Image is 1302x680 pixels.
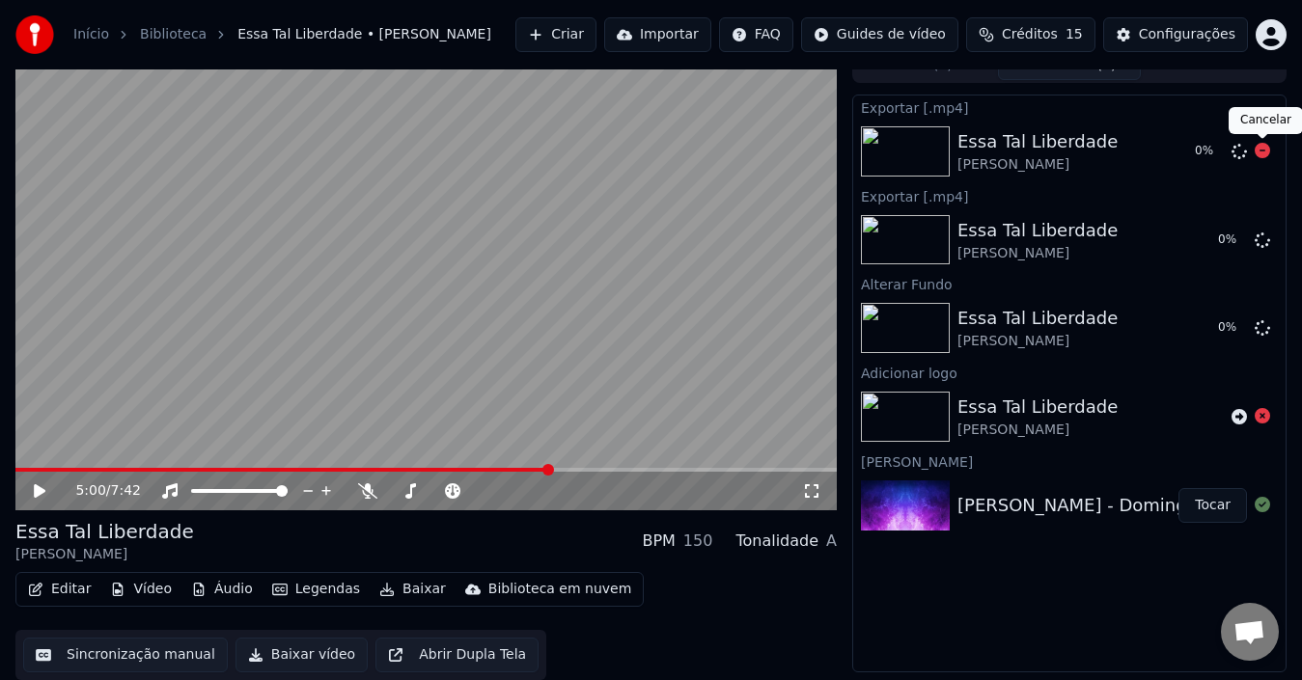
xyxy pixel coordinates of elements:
[75,481,122,501] div: /
[372,576,454,603] button: Baixar
[957,332,1118,351] div: [PERSON_NAME]
[1103,17,1248,52] button: Configurações
[488,580,632,599] div: Biblioteca em nuvem
[1221,603,1279,661] a: Bate-papo aberto
[957,217,1118,244] div: Essa Tal Liberdade
[957,244,1118,263] div: [PERSON_NAME]
[853,361,1286,384] div: Adicionar logo
[375,638,539,672] button: Abrir Dupla Tela
[966,17,1095,52] button: Créditos15
[1178,488,1247,523] button: Tocar
[140,25,207,44] a: Biblioteca
[642,530,675,553] div: BPM
[957,128,1118,155] div: Essa Tal Liberdade
[604,17,711,52] button: Importar
[719,17,793,52] button: FAQ
[1218,320,1247,336] div: 0 %
[735,530,818,553] div: Tonalidade
[20,576,98,603] button: Editar
[853,95,1286,119] div: Exportar [.mp4]
[801,17,958,52] button: Guides de vídeo
[957,305,1118,332] div: Essa Tal Liberdade
[957,421,1118,440] div: [PERSON_NAME]
[111,481,141,501] span: 7:42
[1066,25,1083,44] span: 15
[75,481,105,501] span: 5:00
[264,576,368,603] button: Legendas
[73,25,491,44] nav: breadcrumb
[1002,25,1058,44] span: Créditos
[515,17,596,52] button: Criar
[237,25,491,44] span: Essa Tal Liberdade • [PERSON_NAME]
[853,184,1286,207] div: Exportar [.mp4]
[102,576,180,603] button: Vídeo
[183,576,261,603] button: Áudio
[73,25,109,44] a: Início
[1139,25,1235,44] div: Configurações
[853,449,1286,473] div: [PERSON_NAME]
[15,15,54,54] img: youka
[15,518,194,545] div: Essa Tal Liberdade
[15,545,194,564] div: [PERSON_NAME]
[683,530,713,553] div: 150
[1195,144,1224,159] div: 0 %
[1218,232,1247,248] div: 0 %
[957,155,1118,175] div: [PERSON_NAME]
[826,530,837,553] div: A
[957,394,1118,421] div: Essa Tal Liberdade
[235,638,368,672] button: Baixar vídeo
[23,638,228,672] button: Sincronização manual
[853,272,1286,295] div: Alterar Fundo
